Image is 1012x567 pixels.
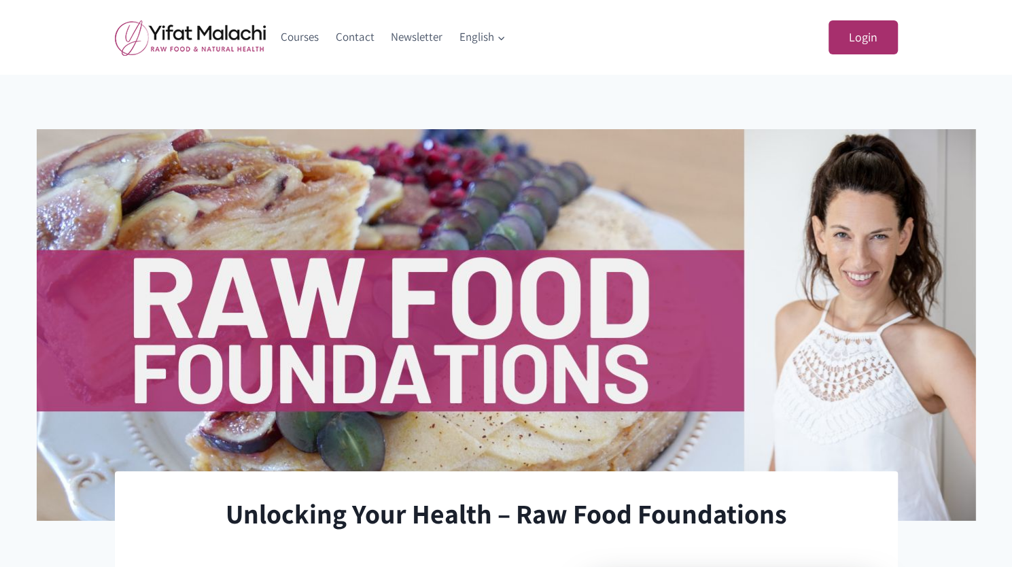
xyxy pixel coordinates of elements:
[273,21,328,54] a: Courses
[451,21,514,54] button: Child menu of English
[137,493,876,534] h1: Unlocking Your Health – Raw Food Foundations
[327,21,383,54] a: Contact
[828,20,898,55] a: Login
[273,21,514,54] nav: Primary Navigation
[383,21,451,54] a: Newsletter
[115,20,266,56] img: yifat_logo41_en.png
